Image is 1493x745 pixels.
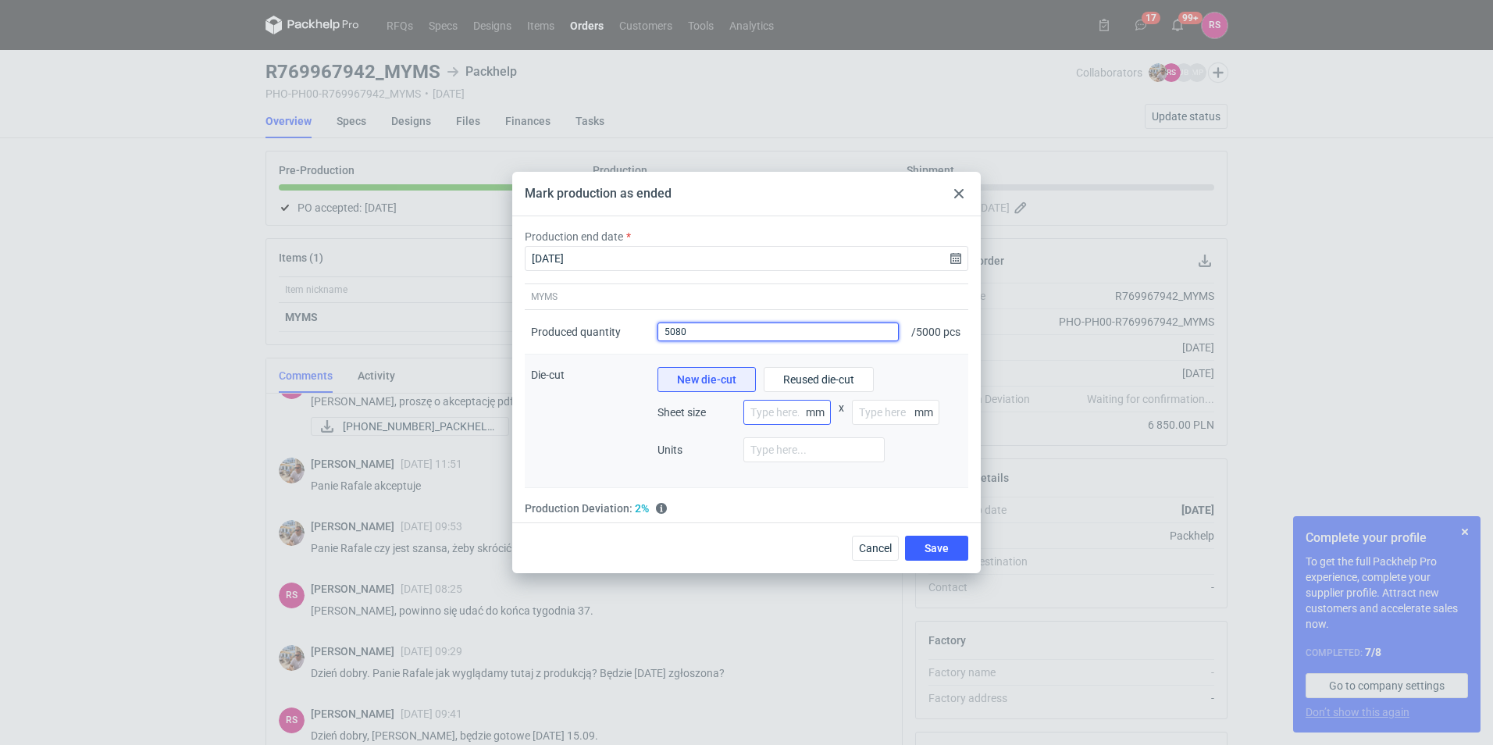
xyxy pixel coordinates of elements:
[657,405,736,420] span: Sheet size
[905,310,968,355] div: / 5000 pcs
[677,374,736,385] span: New die-cut
[525,501,968,516] div: Production Deviation:
[852,536,899,561] button: Cancel
[657,367,756,392] button: New die-cut
[905,536,968,561] button: Save
[764,367,874,392] button: Reused die-cut
[806,406,831,419] p: mm
[914,406,939,419] p: mm
[525,229,623,244] label: Production end date
[635,501,649,516] span: Excellent
[783,374,854,385] span: Reused die-cut
[531,291,558,303] span: MYMS
[839,400,844,437] span: x
[859,543,892,554] span: Cancel
[657,442,736,458] span: Units
[525,355,651,488] div: Die-cut
[925,543,949,554] span: Save
[852,400,939,425] input: Type here...
[531,324,621,340] div: Produced quantity
[743,400,831,425] input: Type here...
[525,185,672,202] div: Mark production as ended
[743,437,885,462] input: Type here...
